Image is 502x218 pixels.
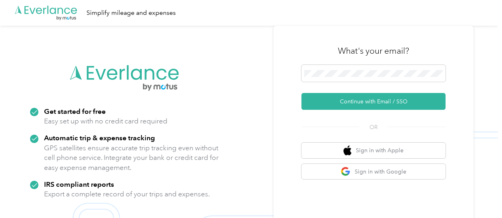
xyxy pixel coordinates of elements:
[44,107,106,115] strong: Get started for free
[44,189,210,199] p: Export a complete record of your trips and expenses.
[44,116,167,126] p: Easy set up with no credit card required
[301,164,446,180] button: google logoSign in with Google
[44,133,155,142] strong: Automatic trip & expense tracking
[338,45,409,57] h3: What's your email?
[44,143,219,173] p: GPS satellites ensure accurate trip tracking even without cell phone service. Integrate your bank...
[343,145,351,155] img: apple logo
[44,180,114,188] strong: IRS compliant reports
[86,8,176,18] div: Simplify mileage and expenses
[359,123,388,131] span: OR
[301,93,446,110] button: Continue with Email / SSO
[341,167,351,177] img: google logo
[301,143,446,158] button: apple logoSign in with Apple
